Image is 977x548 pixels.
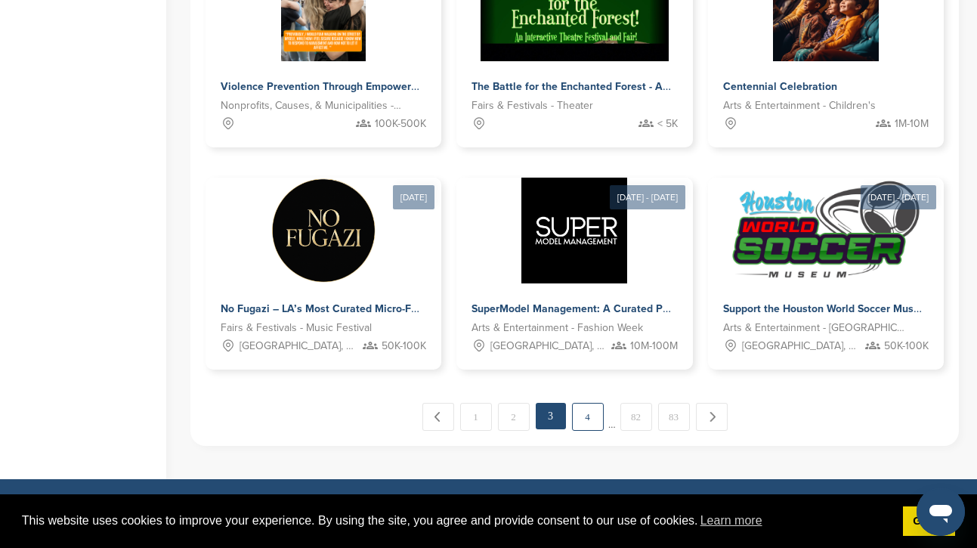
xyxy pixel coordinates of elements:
span: 50K-100K [884,338,929,354]
div: [DATE] [393,185,434,209]
span: [GEOGRAPHIC_DATA], [GEOGRAPHIC_DATA] [742,338,857,354]
span: This website uses cookies to improve your experience. By using the site, you agree and provide co... [22,509,891,532]
span: … [608,403,616,430]
span: No Fugazi – LA’s Most Curated Micro-Festival [221,302,444,315]
span: Fairs & Festivals - Theater [471,98,593,114]
span: Nonprofits, Causes, & Municipalities - Social Justice [221,98,403,114]
div: [DATE] - [DATE] [861,185,936,209]
a: learn more about cookies [698,509,765,532]
a: Next → [696,403,728,431]
span: Arts & Entertainment - Fashion Week [471,320,643,336]
span: The Battle for the Enchanted Forest - A Fundraiser for [MEDICAL_DATA] Research [471,80,871,93]
span: Fairs & Festivals - Music Festival [221,320,372,336]
a: 4 [572,403,604,431]
em: 3 [536,403,566,429]
a: 82 [620,403,652,431]
span: [GEOGRAPHIC_DATA], [GEOGRAPHIC_DATA] [490,338,605,354]
a: ← Previous [422,403,454,431]
span: Support the Houston World Soccer Museum Project [723,302,972,315]
a: [DATE] - [DATE] Sponsorpitch & SuperModel Management: A Curated Platform For Premium Brand Alignm... [456,153,692,370]
span: 100K-500K [375,116,426,132]
span: Arts & Entertainment - Children's [723,98,876,114]
a: 83 [658,403,690,431]
span: 1M-10M [895,116,929,132]
div: [DATE] - [DATE] [610,185,685,209]
span: < 5K [657,116,678,132]
a: dismiss cookie message [903,506,955,537]
span: SuperModel Management: A Curated Platform For Premium Brand Alignment [471,302,849,315]
a: 2 [498,403,530,431]
a: [DATE] - [DATE] Sponsorpitch & Support the Houston World Soccer Museum Project Arts & Entertainme... [708,153,944,370]
span: Centennial Celebration [723,80,837,93]
img: Sponsorpitch & [521,178,627,283]
img: Sponsorpitch & [730,178,923,283]
span: [GEOGRAPHIC_DATA], [GEOGRAPHIC_DATA] [240,338,354,354]
iframe: Button to launch messaging window [917,488,965,536]
a: [DATE] Sponsorpitch & No Fugazi – LA’s Most Curated Micro-Festival Fairs & Festivals - Music Fest... [206,153,441,370]
span: 10M-100M [630,338,678,354]
span: Arts & Entertainment - [GEOGRAPHIC_DATA] [723,320,906,336]
span: 50K-100K [382,338,426,354]
span: Violence Prevention Through Empowerment | ESD Advanced Learning Seminar Series [221,80,637,93]
a: 1 [460,403,492,431]
img: Sponsorpitch & [271,178,376,283]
